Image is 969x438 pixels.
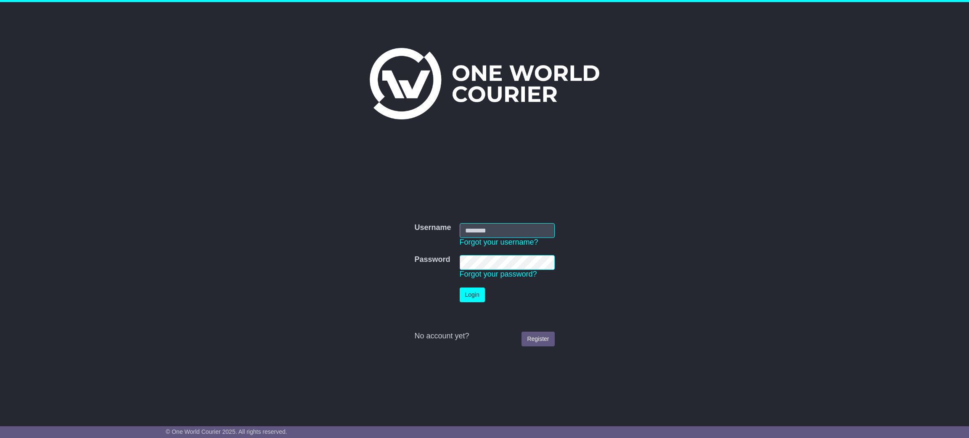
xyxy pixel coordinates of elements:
[414,332,554,341] div: No account yet?
[460,270,537,278] a: Forgot your password?
[460,238,538,246] a: Forgot your username?
[522,332,554,346] a: Register
[370,48,599,119] img: One World
[414,255,450,264] label: Password
[414,223,451,232] label: Username
[460,288,485,302] button: Login
[166,428,287,435] span: © One World Courier 2025. All rights reserved.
